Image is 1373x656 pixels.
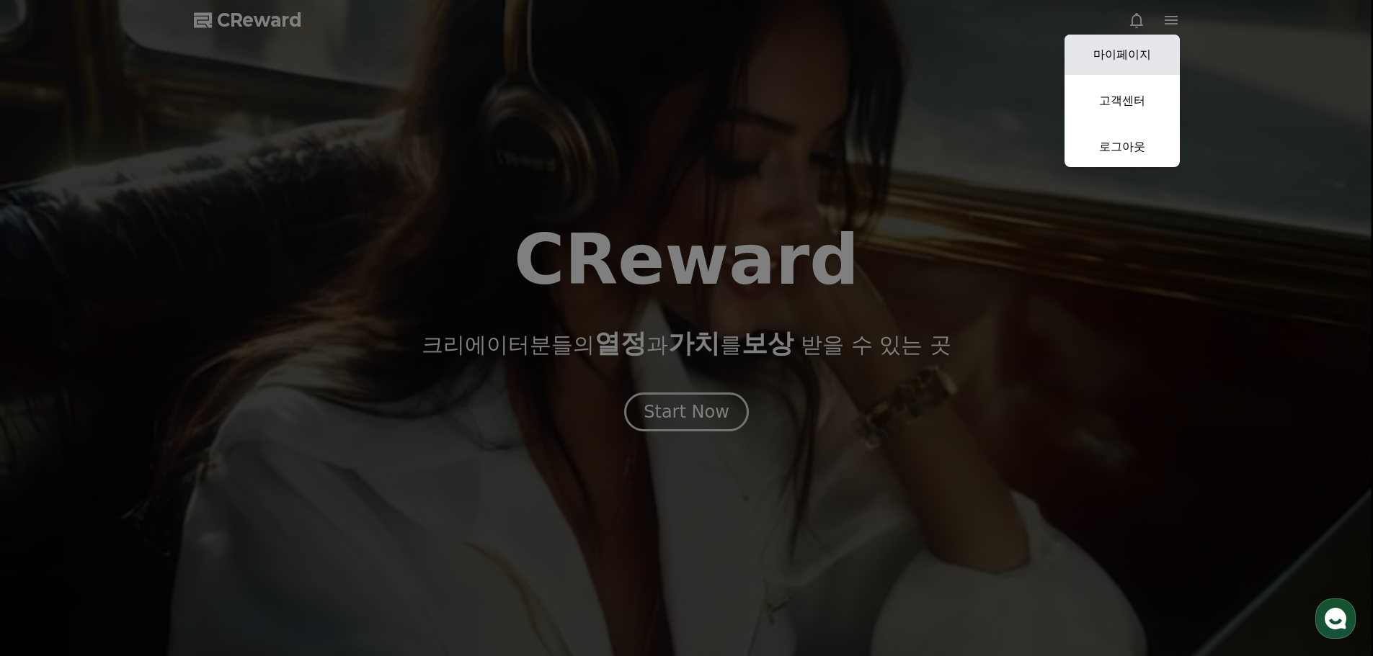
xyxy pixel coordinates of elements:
a: 로그아웃 [1065,127,1180,167]
a: 고객센터 [1065,81,1180,121]
span: 대화 [132,479,149,490]
a: 마이페이지 [1065,35,1180,75]
a: 대화 [95,457,186,493]
span: 홈 [45,478,54,490]
button: 마이페이지 고객센터 로그아웃 [1065,35,1180,167]
span: 설정 [223,478,240,490]
a: 설정 [186,457,277,493]
a: 홈 [4,457,95,493]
